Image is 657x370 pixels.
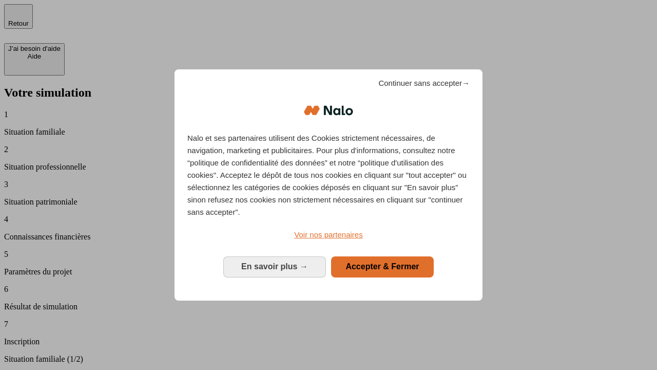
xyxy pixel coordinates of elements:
img: Logo [304,95,353,126]
div: Bienvenue chez Nalo Gestion du consentement [175,69,482,300]
p: Nalo et ses partenaires utilisent des Cookies strictement nécessaires, de navigation, marketing e... [187,132,470,218]
span: Accepter & Fermer [345,262,419,271]
span: Continuer sans accepter→ [378,77,470,89]
button: En savoir plus: Configurer vos consentements [223,256,326,277]
span: En savoir plus → [241,262,308,271]
span: Voir nos partenaires [294,230,362,239]
a: Voir nos partenaires [187,229,470,241]
button: Accepter & Fermer: Accepter notre traitement des données et fermer [331,256,434,277]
